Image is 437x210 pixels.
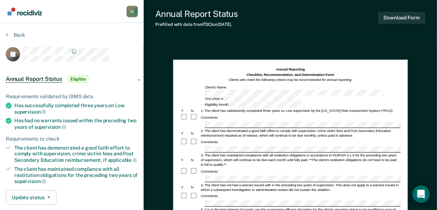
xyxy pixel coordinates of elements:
[204,85,400,96] div: Client's Name:
[204,102,306,108] div: Eligibility Month:
[14,166,138,184] div: The client has maintained compliance with all restitution obligations for the preceding two years of
[276,67,305,71] strong: Annual Reporting
[34,124,66,130] span: supervision
[180,158,190,163] div: Y
[14,145,138,163] div: The client has demonstrated a good faith effort to comply with supervision, crime victim fees and...
[126,6,138,17] div: J S
[155,9,238,19] div: Annual Report Status
[200,153,400,168] div: 3. The client has maintained compliance with all restitution obligations in accordance to PD/POP-...
[247,73,334,77] strong: Checklist, Recommendation, and Determination Form
[229,78,353,82] em: Clients who meet the following criteria may be recommended for annual reporting.
[190,131,200,136] div: N
[126,6,138,17] button: Profile dropdown button
[190,185,200,190] div: N
[180,185,190,190] div: Y
[155,22,238,27] div: Prefilled with data from TDCJ on [DATE] .
[200,140,219,145] div: Comments:
[204,96,300,102] div: TDCJ/SID #:
[14,102,138,115] div: Has successfully completed three years on Low
[180,131,190,136] div: Y
[200,194,219,198] div: Comments:
[200,169,219,174] div: Comments:
[378,12,425,24] button: Download Form
[14,118,138,130] div: Has had no warrants issued within the preceding two years of
[14,178,46,184] span: supervision
[413,186,430,203] div: Open Intercom Messenger
[6,32,25,38] button: Back
[108,157,137,163] span: applicable
[68,76,88,83] span: Eligible
[6,190,56,205] button: Update status
[180,109,190,113] div: Y
[6,136,138,142] div: Requirements to check
[6,76,62,83] span: Annual Report Status
[200,128,400,138] div: 2. The client has demonstrated a good faith effort to comply with supervision, crime victim fees ...
[200,115,219,120] div: Comments:
[8,8,42,15] img: Recidiviz
[190,109,200,113] div: N
[200,183,400,192] div: 4. The client has not had a warrant issued with in the preceding two years of supervision. This d...
[14,109,46,115] span: supervision
[200,109,400,113] div: 1. The client has satisfactorily completed three years on Low supervision by the [US_STATE] Risk ...
[190,158,200,163] div: N
[6,93,138,100] div: Requirements validated by OIMS data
